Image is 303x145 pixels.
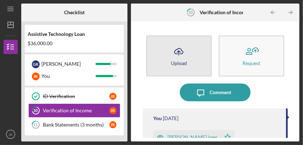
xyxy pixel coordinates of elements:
div: [PERSON_NAME].jpeg [167,134,217,140]
button: Request [219,36,284,76]
b: Verification of Income [200,10,248,15]
tspan: 11 [34,123,38,127]
a: 11Bank Statements (3 months)JK [28,118,120,132]
div: ID Verification [43,93,109,99]
a: 10Verification of IncomeJK [28,103,120,118]
text: JK [8,133,13,136]
div: Upload [171,60,187,66]
div: J K [109,121,116,128]
time: 2025-09-26 19:34 [163,116,178,121]
div: G K [32,60,40,68]
tspan: 10 [189,10,193,15]
div: You [41,70,96,82]
button: [PERSON_NAME].jpeg [153,130,235,144]
a: ID VerificationJK [28,89,120,103]
div: [PERSON_NAME] [41,58,96,70]
div: Comment [210,84,231,101]
b: Checklist [64,10,85,15]
div: You [153,116,162,121]
div: $36,000.00 [28,41,121,46]
div: Bank Statements (3 months) [43,122,109,128]
tspan: 10 [34,108,38,113]
div: Assistive Technology Loan [28,31,121,37]
div: Request [243,60,261,66]
div: J K [109,107,116,114]
div: Verification of Income [43,108,109,113]
button: Comment [180,84,251,101]
button: Upload [146,36,212,76]
button: JK [4,127,18,141]
div: J K [109,93,116,100]
div: J K [32,72,40,80]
